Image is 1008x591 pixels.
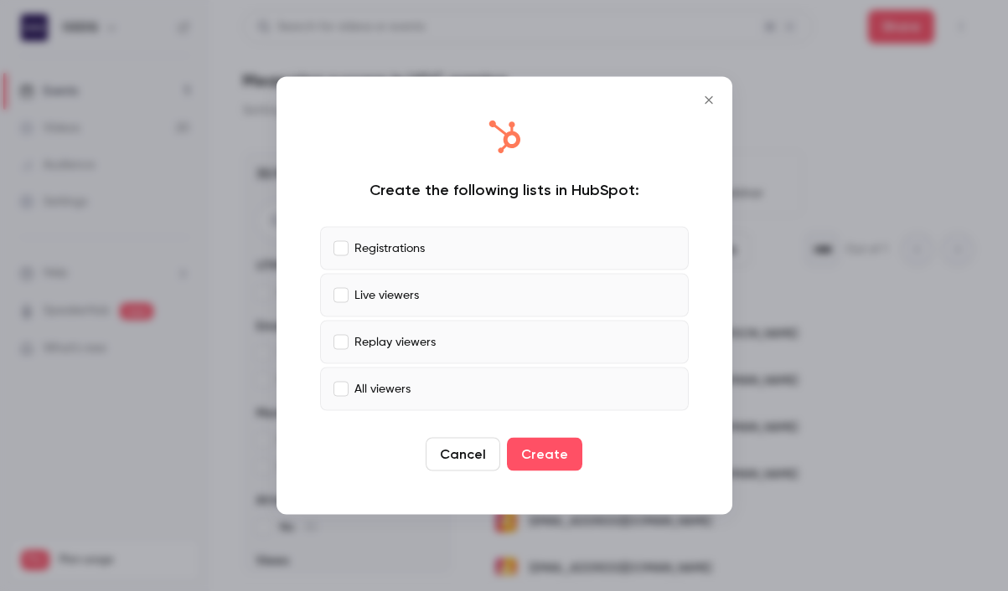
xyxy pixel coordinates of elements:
button: Close [692,84,726,117]
p: All viewers [354,380,411,398]
div: Create the following lists in HubSpot: [320,180,689,200]
p: Registrations [354,239,425,257]
p: Live viewers [354,286,419,304]
button: Cancel [426,438,500,471]
button: Create [507,438,582,471]
p: Replay viewers [354,333,436,351]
